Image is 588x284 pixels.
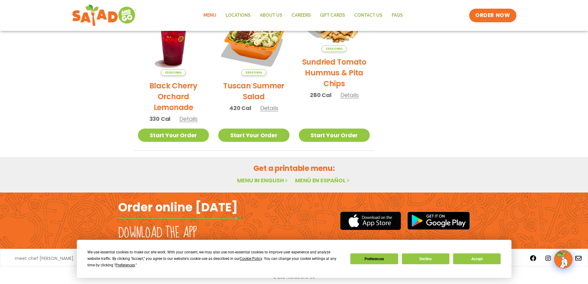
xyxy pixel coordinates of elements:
[138,5,209,76] img: Product photo for Black Cherry Orchard Lemonade
[469,9,516,22] a: ORDER NOW
[299,57,370,89] h2: Sundried Tomato Hummus & Pita Chips
[299,129,370,142] a: Start Your Order
[179,115,198,123] span: Details
[255,8,287,23] a: About Us
[133,163,455,174] h2: Get a printable menu:
[15,256,73,261] a: meet chef [PERSON_NAME]
[340,211,401,231] img: appstore
[322,45,347,52] span: Seasonal
[260,104,278,112] span: Details
[310,91,332,99] span: 280 Cal
[240,256,262,261] span: Cookie Policy
[118,224,197,242] h2: Download the app
[555,251,572,268] img: wpChatIcon
[77,240,511,278] div: Cookie Consent Prompt
[118,217,242,220] img: fork
[241,69,266,76] span: Seasonal
[87,249,343,269] div: We use essential cookies to make our site work. With your consent, we may also use non-essential ...
[295,176,351,184] a: Menú en español
[221,8,255,23] a: Locations
[402,253,449,264] button: Decline
[161,69,186,76] span: Seasonal
[350,253,398,264] button: Preferences
[199,8,407,23] nav: Menu
[315,8,350,23] a: GIFT CARDS
[237,176,289,184] a: Menu in English
[218,5,290,76] img: Product photo for Tuscan Summer Salad
[340,91,359,99] span: Details
[287,8,315,23] a: Careers
[149,115,171,123] span: 330 Cal
[199,8,221,23] a: Menu
[118,200,238,215] h2: Order online [DATE]
[350,8,387,23] a: Contact Us
[72,3,137,28] img: new-SAG-logo-768×292
[229,104,251,112] span: 420 Cal
[475,12,510,19] span: ORDER NOW
[218,80,290,102] h2: Tuscan Summer Salad
[138,129,209,142] a: Start Your Order
[407,211,470,230] img: google_play
[138,80,209,113] h2: Black Cherry Orchard Lemonade
[453,253,501,264] button: Accept
[218,129,290,142] a: Start Your Order
[115,263,135,267] span: Preferences
[387,8,407,23] a: FAQs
